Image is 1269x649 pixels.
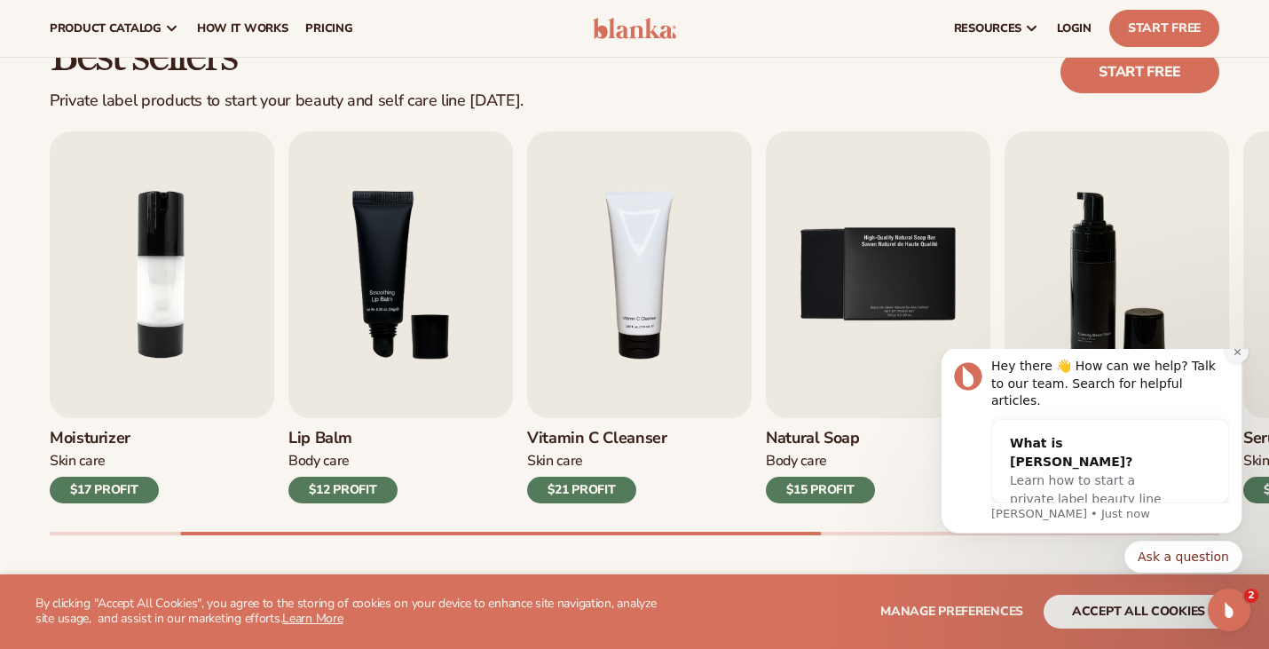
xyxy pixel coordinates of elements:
[50,91,524,111] div: Private label products to start your beauty and self care line [DATE].
[50,452,159,471] div: Skin Care
[1208,589,1250,631] iframe: Intercom live chat
[78,71,279,193] div: What is [PERSON_NAME]?Learn how to start a private label beauty line with [PERSON_NAME]
[1005,131,1229,503] a: 6 / 9
[27,192,328,224] div: Quick reply options
[527,477,636,503] div: $21 PROFIT
[288,477,398,503] div: $12 PROFIT
[305,21,352,36] span: pricing
[50,429,159,448] h3: Moisturizer
[766,131,990,503] a: 5 / 9
[77,9,315,61] div: Hey there 👋 How can we help? Talk to our team. Search for helpful articles.
[527,429,667,448] h3: Vitamin C Cleanser
[880,603,1023,620] span: Manage preferences
[50,21,162,36] span: product catalog
[1109,10,1219,47] a: Start Free
[766,429,875,448] h3: Natural Soap
[1044,595,1234,629] button: accept all cookies
[77,9,315,154] div: Message content
[50,131,274,503] a: 2 / 9
[77,157,315,173] p: Message from Lee, sent Just now
[96,85,261,123] div: What is [PERSON_NAME]?
[1060,51,1219,93] a: Start free
[593,18,676,39] img: logo
[35,597,659,627] p: By clicking "Accept All Cookies", you agree to the storing of cookies on your device to enhance s...
[210,192,328,224] button: Quick reply: Ask a question
[766,477,875,503] div: $15 PROFIT
[197,21,288,36] span: How It Works
[96,124,248,176] span: Learn how to start a private label beauty line with [PERSON_NAME]
[880,595,1023,629] button: Manage preferences
[288,131,513,503] a: 3 / 9
[766,452,875,471] div: Body Care
[914,349,1269,583] iframe: Intercom notifications message
[288,429,398,448] h3: Lip Balm
[50,477,159,503] div: $17 PROFIT
[40,13,68,42] img: Profile image for Lee
[50,34,524,81] h2: Best sellers
[527,452,667,471] div: Skin Care
[288,452,398,471] div: Body Care
[527,131,752,503] a: 4 / 9
[1244,589,1258,603] span: 2
[954,21,1021,36] span: resources
[1057,21,1092,36] span: LOGIN
[282,610,343,627] a: Learn More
